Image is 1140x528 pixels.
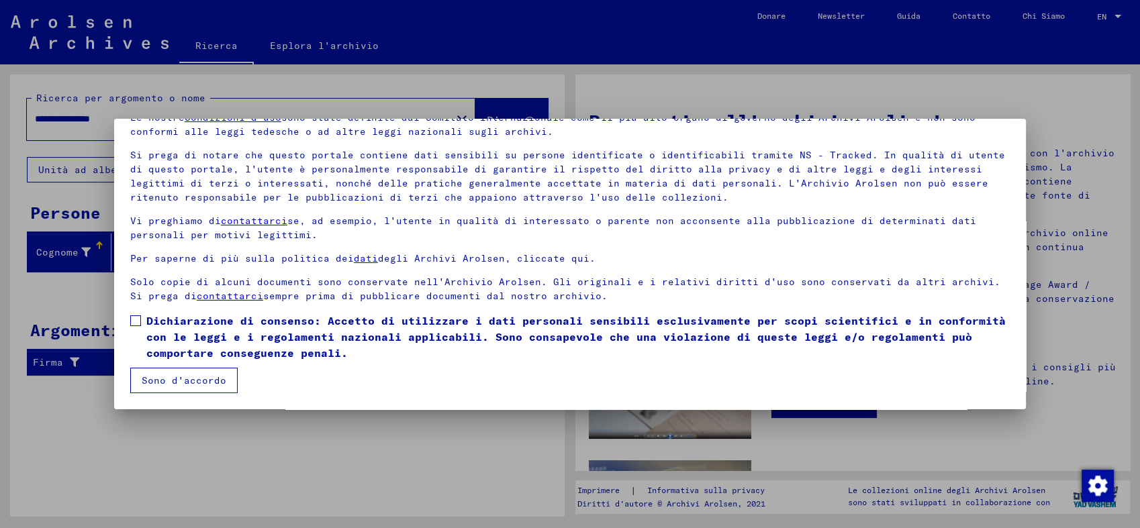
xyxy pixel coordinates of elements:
a: contattarci [197,290,263,302]
button: Sono d'accordo [130,368,238,393]
p: Si prega di notare che questo portale contiene dati sensibili su persone identificate o identific... [130,148,1010,205]
a: contattarci [221,215,287,227]
p: Le nostre sono state definite dal Comitato Internazionale come il più alto organo di governo degl... [130,111,1010,139]
p: Solo copie di alcuni documenti sono conservate nell'Archivio Arolsen. Gli originali e i relativi ... [130,275,1010,303]
a: dati [354,252,378,264]
font: Dichiarazione di consenso: Accetto di utilizzare i dati personali sensibili esclusivamente per sc... [146,314,1006,360]
p: Vi preghiamo di se, ad esempio, l'utente in qualità di interessato o parente non acconsente alla ... [130,214,1010,242]
img: Modifica consenso [1082,470,1114,502]
p: Per saperne di più sulla politica dei degli Archivi Arolsen, cliccate qui. [130,252,1010,266]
